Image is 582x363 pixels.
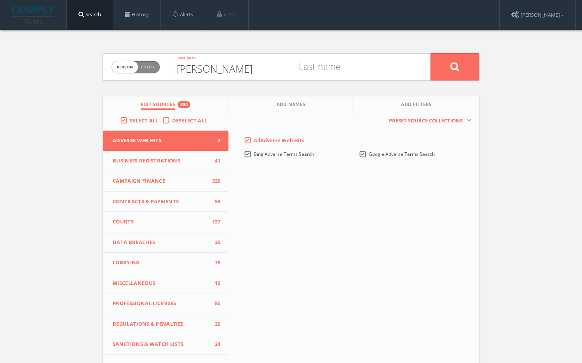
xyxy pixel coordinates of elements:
div: 850 [178,101,190,108]
span: Sanctions & Watch Lists [113,340,209,348]
button: Professional Licenses85 [103,293,228,314]
button: Add Names [228,96,354,113]
button: Data Breaches25 [103,232,228,253]
span: 41 [209,157,221,165]
span: 20 [209,320,221,328]
span: Add Filters [401,101,432,110]
span: Adverse Web Hits [113,137,209,145]
span: 16 [209,279,221,287]
button: Edit Sources850 [103,96,228,113]
span: 24 [209,340,221,348]
span: All Adverse Web Hits [254,137,304,144]
span: Google Adverse Terms Search [369,151,435,157]
span: Bing Adverse Terms Search [254,151,314,157]
span: 320 [209,177,221,185]
span: Preset Source Collections [385,117,467,125]
button: Lobbying78 [103,253,228,273]
button: Courts127 [103,212,228,232]
span: Lobbying [113,259,209,267]
button: Campaign Finance320 [103,171,228,192]
button: Sanctions & Watch Lists24 [103,334,228,355]
span: 127 [209,218,221,226]
button: Add Filters [354,96,479,113]
span: Regulations & Penalties [113,320,209,328]
span: Miscellaneous [113,279,209,287]
span: Campaign Finance [113,177,209,185]
span: Courts [113,218,209,226]
button: Regulations & Penalties20 [103,314,228,335]
button: Adverse Web Hits2 [103,131,228,151]
span: Add Names [277,101,306,110]
button: Business Registrations41 [103,151,228,171]
span: Contracts & Payments [113,198,209,206]
span: Deselect All [172,117,207,124]
img: illumis [12,6,56,24]
span: Data Breaches [113,239,209,246]
span: 59 [209,198,221,206]
span: Select All [130,117,158,124]
span: Edit Sources [141,101,176,110]
span: Professional Licenses [113,300,209,307]
span: person [112,61,138,73]
span: 85 [209,300,221,307]
span: 25 [209,239,221,246]
span: Entity [141,64,155,70]
span: 78 [209,259,221,267]
button: Contracts & Payments59 [103,192,228,212]
span: 2 [209,137,221,145]
button: Miscellaneous16 [103,273,228,294]
button: Preset Source Collections [385,117,471,125]
span: Business Registrations [113,157,209,165]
